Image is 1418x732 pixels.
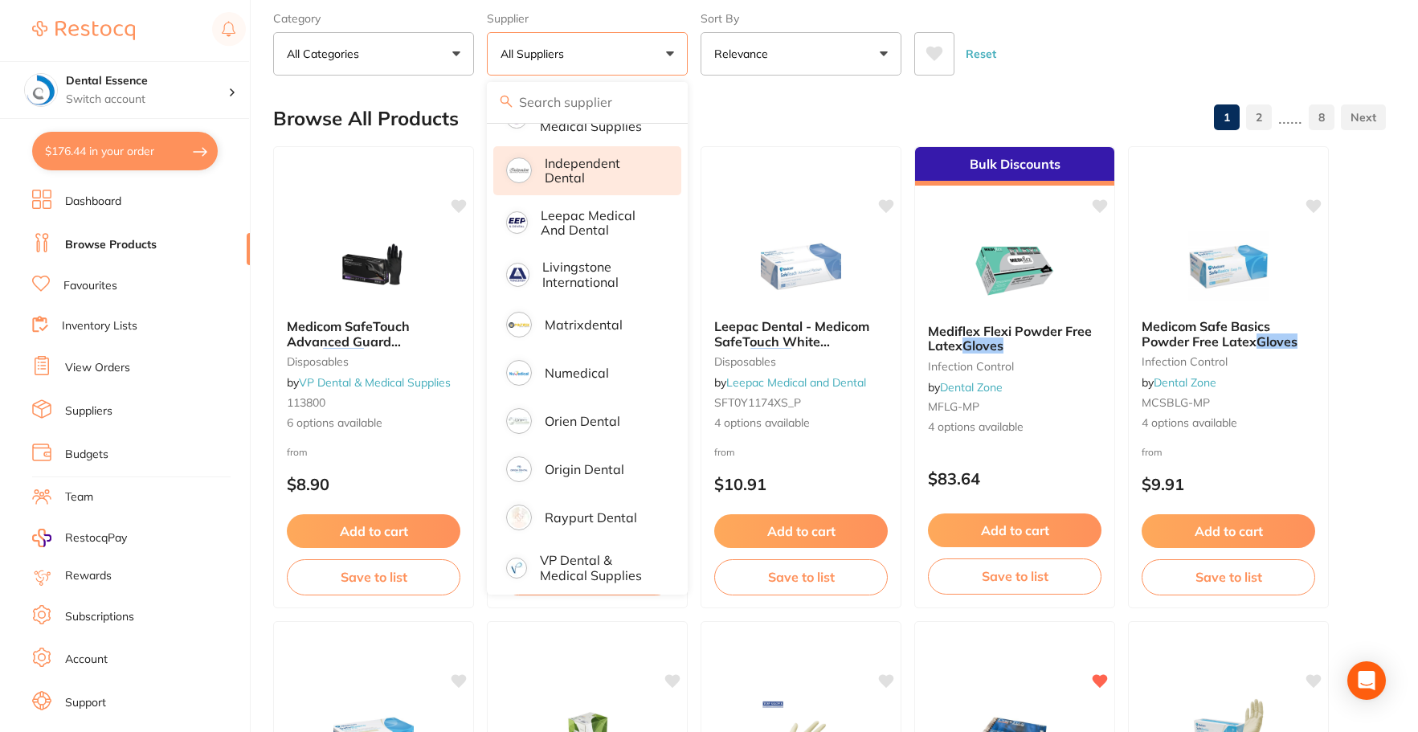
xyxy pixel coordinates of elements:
[1142,318,1270,349] span: Medicom Safe Basics Powder Free Latex
[714,559,888,595] button: Save to list
[32,529,127,547] a: RestocqPay
[962,231,1067,311] img: Mediflex Flexi Powder Free Latex Gloves
[287,514,460,548] button: Add to cart
[287,348,450,378] span: Black Pack Of 100
[509,314,529,335] img: Matrixdental
[714,348,877,378] span: - High Quality Dental Product
[509,362,529,383] img: Numedical
[928,323,1092,354] span: Mediflex Flexi Powder Free Latex
[714,318,869,364] span: Leepac Dental - Medicom SafeTouch White Nitrile
[63,278,117,294] a: Favourites
[749,226,853,306] img: Leepac Dental - Medicom SafeTouch White Nitrile Gloves - High Quality Dental Product
[65,360,130,376] a: View Orders
[65,568,112,584] a: Rewards
[545,156,659,186] p: Independent Dental
[287,319,460,349] b: Medicom SafeTouch Advanced Guard Nitrile Gloves Black Pack Of 100
[1142,395,1210,410] span: MCSBLG-MP
[299,375,451,390] a: VP Dental & Medical Supplies
[65,403,112,419] a: Suppliers
[701,11,901,26] label: Sort By
[65,489,93,505] a: Team
[321,226,426,306] img: Medicom SafeTouch Advanced Guard Nitrile Gloves Black Pack Of 100
[726,375,866,390] a: Leepac Medical and Dental
[701,32,901,76] button: Relevance
[545,317,623,332] p: Matrixdental
[32,132,218,170] button: $176.44 in your order
[273,32,474,76] button: All Categories
[509,411,529,431] img: Orien dental
[65,447,108,463] a: Budgets
[65,652,108,668] a: Account
[509,459,529,480] img: Origin Dental
[273,11,474,26] label: Category
[66,92,228,108] p: Switch account
[501,46,570,62] p: All Suppliers
[1142,415,1315,431] span: 4 options available
[928,419,1101,436] span: 4 options available
[714,375,866,390] span: by
[1142,446,1163,458] span: from
[1257,333,1297,350] em: Gloves
[509,507,529,528] img: Raypurt Dental
[545,366,609,380] p: Numedical
[509,265,527,284] img: Livingstone International
[542,260,659,289] p: Livingstone International
[1309,101,1334,133] a: 8
[714,475,888,493] p: $10.91
[714,395,801,410] span: SFT0Y1174XS_P
[66,73,228,89] h4: Dental Essence
[1142,319,1315,349] b: Medicom Safe Basics Powder Free Latex Gloves
[287,318,410,364] span: Medicom SafeTouch Advanced Guard Nitrile
[65,237,157,253] a: Browse Products
[545,510,637,525] p: Raypurt Dental
[1347,661,1386,700] div: Open Intercom Messenger
[545,414,620,428] p: Orien dental
[928,558,1101,594] button: Save to list
[65,194,121,210] a: Dashboard
[714,355,888,368] small: disposables
[1142,375,1216,390] span: by
[928,360,1101,373] small: Infection Control
[65,695,106,711] a: Support
[1142,475,1315,493] p: $9.91
[323,348,364,364] em: Gloves
[287,415,460,431] span: 6 options available
[287,355,460,368] small: disposables
[714,415,888,431] span: 4 options available
[714,46,774,62] p: Relevance
[1246,101,1272,133] a: 2
[487,32,688,76] button: All Suppliers
[961,32,1001,76] button: Reset
[928,324,1101,354] b: Mediflex Flexi Powder Free Latex Gloves
[287,559,460,595] button: Save to list
[509,214,525,231] img: Leepac Medical and Dental
[540,104,659,133] p: HIT Dental & Medical Supplies
[1142,514,1315,548] button: Add to cart
[273,108,459,130] h2: Browse All Products
[928,399,979,414] span: MFLG-MP
[962,337,1003,354] em: Gloves
[65,530,127,546] span: RestocqPay
[750,348,791,364] em: Gloves
[287,375,451,390] span: by
[928,380,1003,395] span: by
[1278,108,1302,127] p: ......
[509,160,529,181] img: Independent Dental
[928,513,1101,547] button: Add to cart
[25,74,57,106] img: Dental Essence
[32,529,51,547] img: RestocqPay
[287,395,325,410] span: 113800
[62,318,137,334] a: Inventory Lists
[714,514,888,548] button: Add to cart
[714,319,888,349] b: Leepac Dental - Medicom SafeTouch White Nitrile Gloves - High Quality Dental Product
[1142,559,1315,595] button: Save to list
[1214,101,1240,133] a: 1
[1142,355,1315,368] small: Infection Control
[540,553,659,583] p: VP Dental & Medical Supplies
[487,11,688,26] label: Supplier
[32,12,135,49] a: Restocq Logo
[487,82,688,122] input: Search supplier
[65,609,134,625] a: Subscriptions
[32,21,135,40] img: Restocq Logo
[287,46,366,62] p: All Categories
